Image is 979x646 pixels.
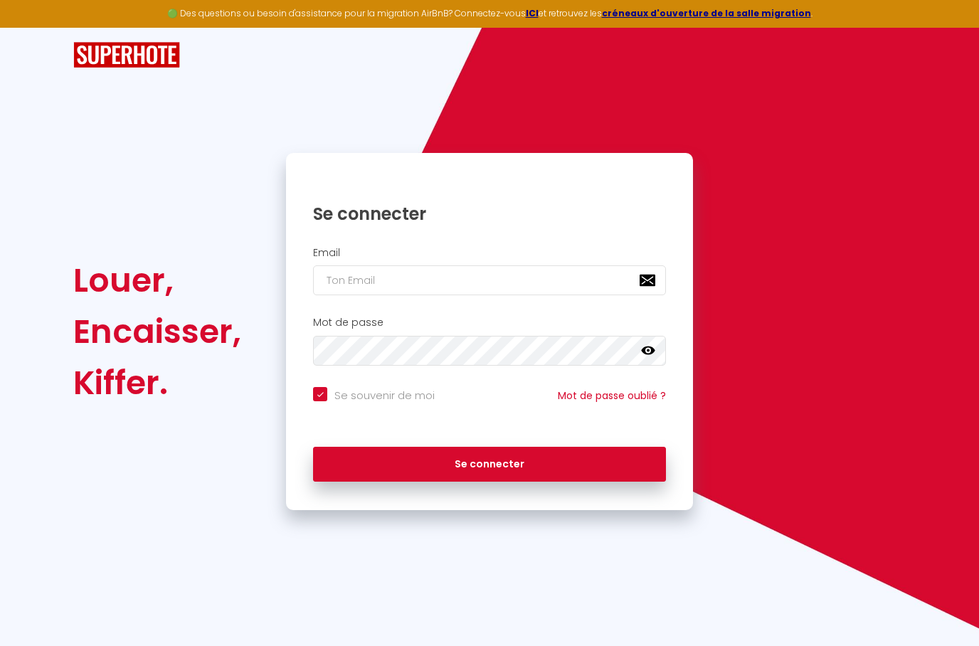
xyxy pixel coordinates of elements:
[73,357,241,408] div: Kiffer.
[313,317,666,329] h2: Mot de passe
[73,306,241,357] div: Encaisser,
[73,42,180,68] img: SuperHote logo
[313,247,666,259] h2: Email
[313,265,666,295] input: Ton Email
[73,255,241,306] div: Louer,
[313,447,666,482] button: Se connecter
[313,203,666,225] h1: Se connecter
[602,7,811,19] a: créneaux d'ouverture de la salle migration
[526,7,539,19] a: ICI
[558,388,666,403] a: Mot de passe oublié ?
